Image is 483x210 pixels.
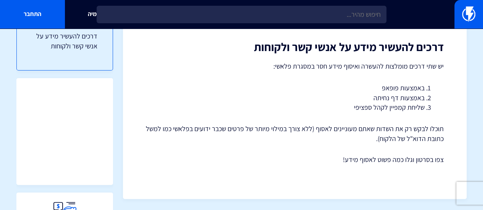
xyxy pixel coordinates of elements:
p: צפו בסרטון וגלו כמה פשוט לאסוף מידע! [146,155,444,165]
li: באמצעות דף נחיתה [165,93,425,103]
p: יש שתי דרכים מומלצות להעשרה ואיסוף מידע חסר במסגרת פלאשי: [146,61,444,72]
p: תוכלו לבקש רק את השדות שאתם מעוניינים לאסוף (ללא צורך במילוי מיותר של פרטים שכבר ידועים בפלאשי כמ... [146,124,444,143]
h2: דרכים להעשיר מידע על אנשי קשר ולקוחות [146,41,444,53]
input: חיפוש מהיר... [97,6,386,23]
li: באמצעות פופאפ [165,83,425,93]
a: דרכים להעשיר מידע על אנשי קשר ולקוחות [32,31,97,51]
li: שליחת קמפיין לקהל ספציפי [165,103,425,112]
